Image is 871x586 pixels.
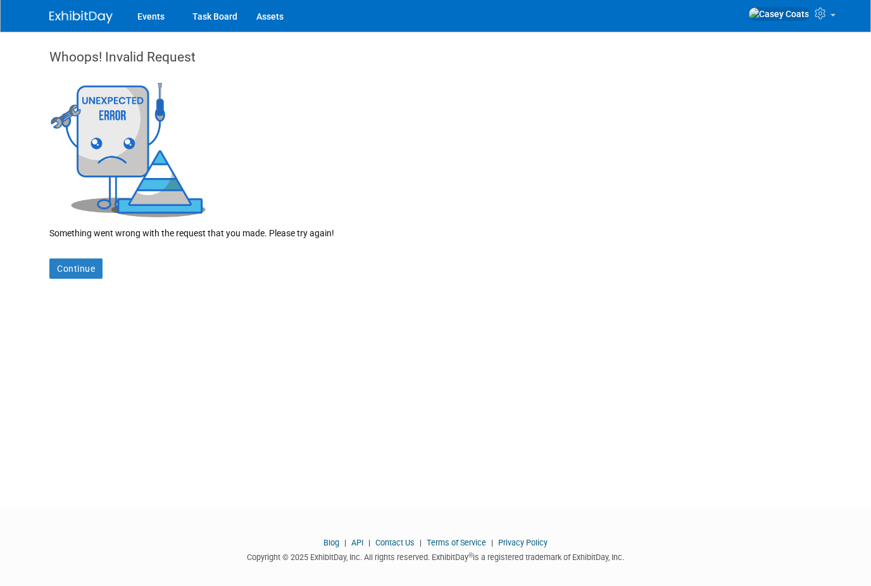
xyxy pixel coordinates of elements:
[748,7,810,21] img: Casey Coats
[49,258,103,279] a: Continue
[323,538,339,547] a: Blog
[49,11,113,23] img: ExhibitDay
[375,538,415,547] a: Contact Us
[49,79,208,217] img: Invalid Request
[49,217,822,239] div: Something went wrong with the request that you made. Please try again!
[365,538,373,547] span: |
[417,538,425,547] span: |
[49,48,822,79] div: Whoops! Invalid Request
[351,538,363,547] a: API
[498,538,548,547] a: Privacy Policy
[468,552,473,559] sup: ®
[488,538,496,547] span: |
[341,538,349,547] span: |
[427,538,486,547] a: Terms of Service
